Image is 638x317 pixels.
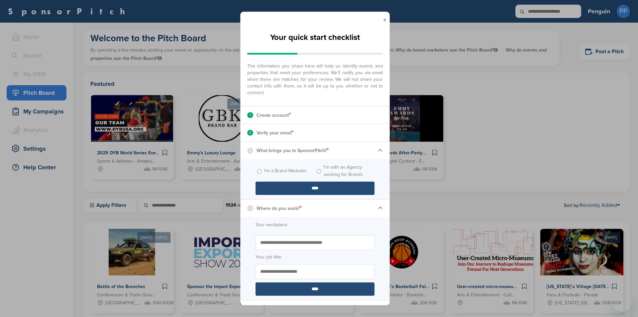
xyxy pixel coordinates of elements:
h2: Your quick start checklist [270,30,360,45]
p: Verify your email [257,128,293,137]
p: Where do you work? [257,204,302,213]
div: 3 [247,148,253,154]
img: Checklist arrow 1 [378,148,383,153]
div: 2 [247,130,253,136]
label: Your workplace: [256,221,374,229]
p: What brings you to SponsorPitch? [257,146,329,155]
p: Create account [257,111,291,119]
span: The information you share here will help us identify events and properties that meet your prefere... [247,60,383,96]
div: 4 [247,205,253,211]
label: Your job title: [256,253,374,261]
label: I'm with an Agency working for Brands [324,164,374,178]
img: Checklist arrow 1 [378,206,383,211]
label: I'm a Brand Marketer [264,167,307,175]
a: x [383,16,386,23]
iframe: Button to launch messaging window [611,290,633,312]
div: 1 [247,112,253,118]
